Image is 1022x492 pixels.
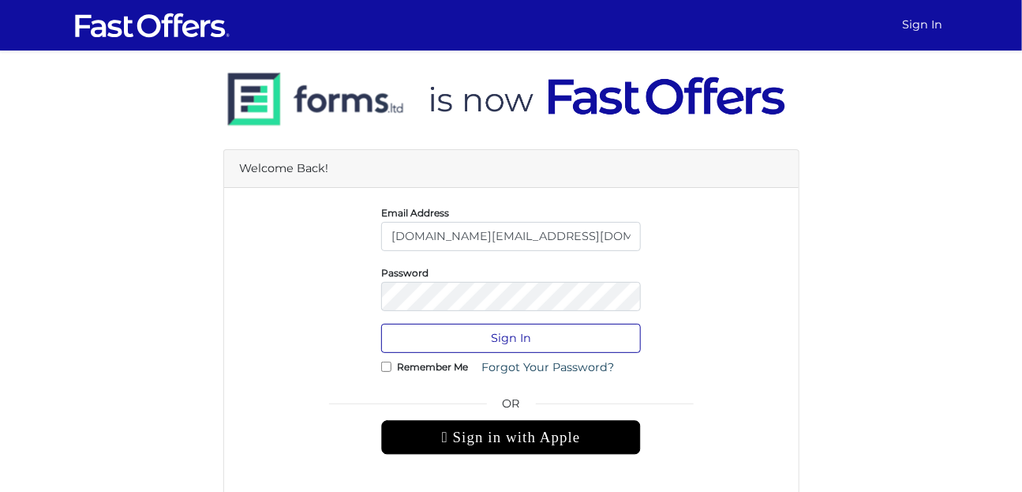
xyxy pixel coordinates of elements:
a: Forgot Your Password? [471,353,624,382]
label: Email Address [381,211,449,215]
div: Welcome Back! [224,150,799,188]
input: E-Mail [381,222,641,251]
a: Sign In [897,9,949,40]
span: OR [381,395,641,420]
label: Remember Me [397,365,468,369]
label: Password [381,271,429,275]
div: Sign in with Apple [381,420,641,455]
button: Sign In [381,324,641,353]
